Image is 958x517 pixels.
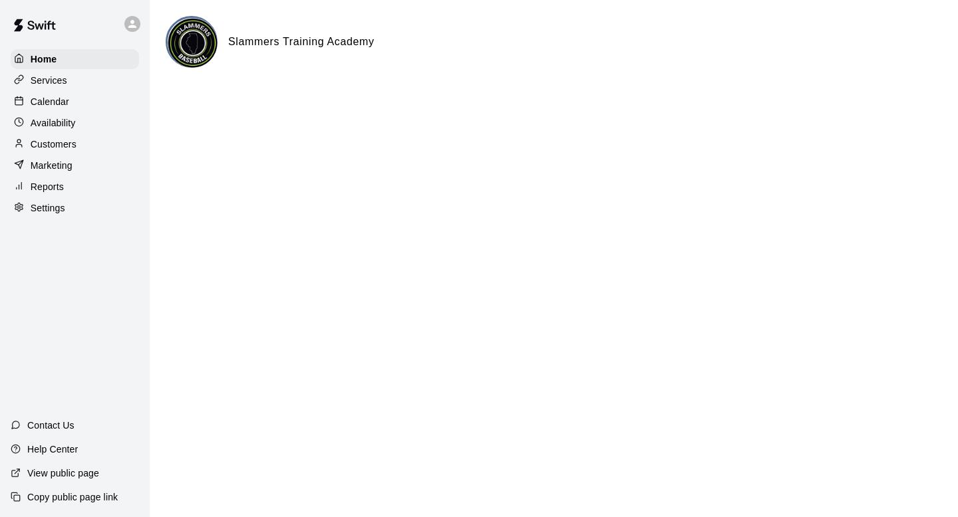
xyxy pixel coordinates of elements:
p: Calendar [31,95,69,108]
p: Marketing [31,159,73,172]
a: Calendar [11,92,139,112]
a: Settings [11,198,139,218]
p: Settings [31,201,65,215]
a: Marketing [11,155,139,175]
p: Reports [31,180,64,193]
a: Availability [11,113,139,133]
p: Availability [31,116,76,130]
a: Customers [11,134,139,154]
p: View public page [27,466,99,480]
h6: Slammers Training Academy [228,33,375,51]
a: Services [11,70,139,90]
p: Customers [31,138,77,151]
p: Help Center [27,443,78,456]
img: Slammers Training Academy logo [168,18,218,68]
a: Reports [11,177,139,197]
p: Copy public page link [27,490,118,504]
p: Services [31,74,67,87]
p: Contact Us [27,419,75,432]
p: Home [31,52,57,66]
a: Home [11,49,139,69]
